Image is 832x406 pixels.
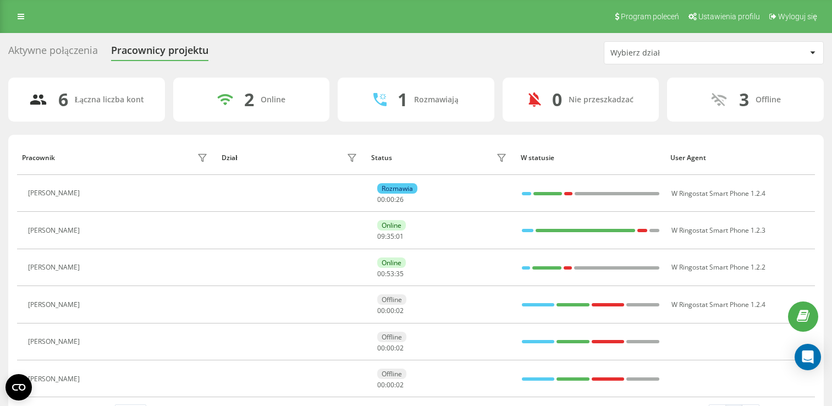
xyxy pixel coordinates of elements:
div: Dział [222,154,237,162]
span: W Ringostat Smart Phone 1.2.3 [671,226,765,235]
span: 01 [396,232,404,241]
span: 02 [396,306,404,315]
span: W Ringostat Smart Phone 1.2.4 [671,300,765,309]
span: 26 [396,195,404,204]
span: 02 [396,380,404,389]
div: Open Intercom Messenger [795,344,821,370]
div: : : [377,270,404,278]
div: [PERSON_NAME] [28,189,82,197]
div: [PERSON_NAME] [28,227,82,234]
div: Offline [377,332,406,342]
span: 09 [377,232,385,241]
div: [PERSON_NAME] [28,264,82,271]
div: Online [377,257,406,268]
span: 00 [377,380,385,389]
span: 00 [377,306,385,315]
button: Open CMP widget [5,374,32,400]
span: 00 [377,343,385,353]
div: Offline [377,294,406,305]
div: Nie przeszkadzać [569,95,633,105]
div: Pracownicy projektu [111,45,208,62]
div: 3 [739,89,749,110]
span: Program poleceń [621,12,679,21]
span: W Ringostat Smart Phone 1.2.4 [671,189,765,198]
div: W statusie [521,154,660,162]
div: Rozmawia [377,183,417,194]
span: 35 [387,232,394,241]
div: : : [377,233,404,240]
div: Rozmawiają [414,95,458,105]
div: [PERSON_NAME] [28,375,82,383]
div: : : [377,307,404,315]
span: 00 [387,306,394,315]
div: 6 [58,89,68,110]
span: 02 [396,343,404,353]
div: Pracownik [22,154,55,162]
span: Wyloguj się [778,12,817,21]
div: 2 [244,89,254,110]
div: User Agent [670,154,809,162]
div: Łączna liczba kont [75,95,144,105]
span: 00 [387,343,394,353]
div: Offline [756,95,781,105]
div: Offline [377,369,406,379]
div: : : [377,344,404,352]
span: 35 [396,269,404,278]
div: : : [377,196,404,204]
div: Aktywne połączenia [8,45,98,62]
span: 00 [377,195,385,204]
div: [PERSON_NAME] [28,338,82,345]
span: Ustawienia profilu [698,12,760,21]
div: Online [261,95,285,105]
span: 00 [387,380,394,389]
span: 53 [387,269,394,278]
div: Wybierz dział [610,48,742,58]
div: Online [377,220,406,231]
div: [PERSON_NAME] [28,301,82,309]
span: W Ringostat Smart Phone 1.2.2 [671,262,765,272]
div: : : [377,381,404,389]
div: 0 [552,89,562,110]
span: 00 [377,269,385,278]
div: 1 [398,89,407,110]
div: Status [371,154,392,162]
span: 00 [387,195,394,204]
